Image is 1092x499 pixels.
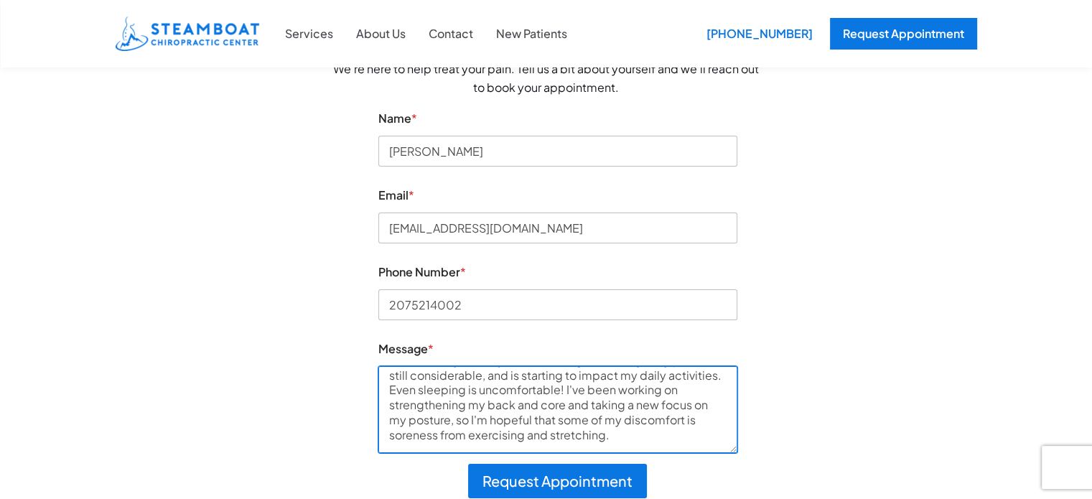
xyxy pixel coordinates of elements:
[378,265,737,279] label: Phone Number
[378,111,737,125] label: Name
[274,24,345,43] a: Services
[830,18,977,50] a: Request Appointment
[378,342,737,355] label: Message
[696,18,816,50] a: [PHONE_NUMBER]
[696,18,823,50] div: [PHONE_NUMBER]
[417,24,485,43] a: Contact
[345,24,417,43] a: About Us
[468,464,647,498] button: Request Appointment
[116,17,259,51] img: Steamboat Chiropractic Center
[274,17,579,51] nav: Site Navigation
[485,24,579,43] a: New Patients
[331,60,762,96] p: We’re here to help treat your pain. Tell us a bit about yourself and we’ll reach out to book your...
[378,188,737,202] label: Email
